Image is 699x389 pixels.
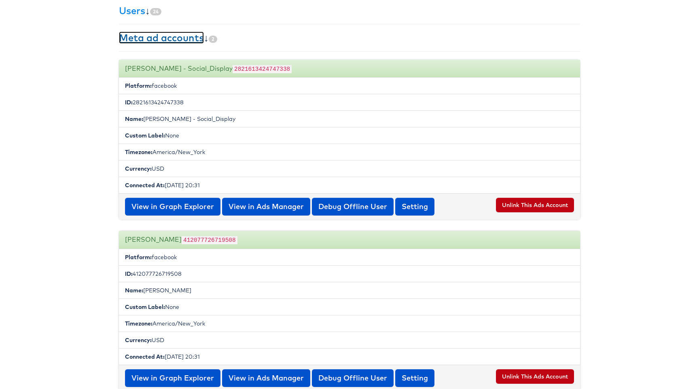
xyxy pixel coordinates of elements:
[125,254,152,261] b: Platform:
[222,369,310,387] a: View in Ads Manager
[119,265,580,282] li: 412077726719508
[125,303,165,311] b: Custom Label:
[125,198,220,216] a: View in Graph Explorer
[125,99,133,106] b: ID:
[119,231,580,249] div: [PERSON_NAME]
[125,369,220,387] a: View in Graph Explorer
[119,4,145,17] a: Users
[119,249,580,266] li: facebook
[119,332,580,349] li: USD
[125,287,143,294] b: Name:
[119,348,580,365] li: [DATE] 20:31
[496,369,574,384] button: Unlink This Ads Account
[496,198,574,212] button: Unlink This Ads Account
[119,160,580,177] li: USD
[150,8,161,15] span: 24
[125,132,165,139] b: Custom Label:
[125,148,153,156] b: Timezone:
[395,369,434,387] button: Setting
[125,353,165,360] b: Connected At:
[119,177,580,194] li: [DATE] 20:31
[125,270,133,277] b: ID:
[119,127,580,144] li: None
[233,65,292,73] code: 2821613424747338
[119,144,580,161] li: America/New_York
[119,60,580,78] div: [PERSON_NAME] - Social_Display
[209,36,217,43] span: 2
[119,32,580,43] h3: ↓
[395,198,434,216] button: Setting
[119,315,580,332] li: America/New_York
[182,236,237,244] code: 412077726719508
[222,198,310,216] a: View in Ads Manager
[312,369,394,387] a: Debug Offline User
[312,198,394,216] a: Debug Offline User
[119,110,580,127] li: [PERSON_NAME] - Social_Display
[125,336,152,344] b: Currency:
[125,115,143,123] b: Name:
[125,182,165,189] b: Connected At:
[119,5,580,16] h3: ↓
[125,320,153,327] b: Timezone:
[119,282,580,299] li: [PERSON_NAME]
[119,298,580,315] li: None
[125,82,152,89] b: Platform:
[119,78,580,94] li: facebook
[119,32,204,44] a: Meta ad accounts
[125,165,152,172] b: Currency:
[119,94,580,111] li: 2821613424747338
